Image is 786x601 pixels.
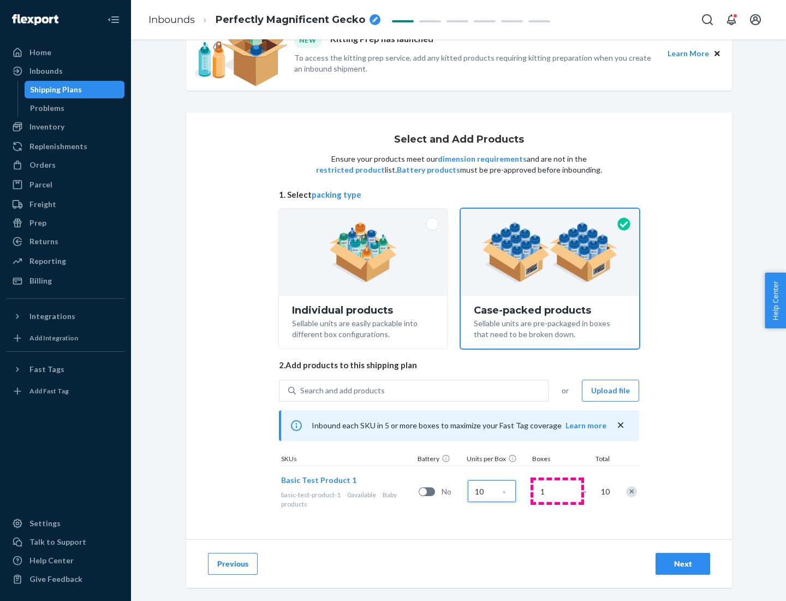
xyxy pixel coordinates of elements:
[29,199,56,210] div: Freight
[29,179,52,190] div: Parcel
[29,364,64,375] div: Fast Tags
[29,141,87,152] div: Replenishments
[7,118,124,135] a: Inventory
[711,48,723,60] button: Close
[656,553,710,575] button: Next
[316,164,385,175] button: restricted product
[7,308,124,325] button: Integrations
[7,515,124,532] a: Settings
[615,420,626,431] button: close
[442,486,463,497] span: No
[626,486,637,497] div: Remove Item
[530,454,585,466] div: Boxes
[29,256,66,267] div: Reporting
[7,552,124,569] a: Help Center
[585,454,612,466] div: Total
[29,386,69,396] div: Add Fast Tag
[7,196,124,213] a: Freight
[292,316,434,340] div: Sellable units are easily packable into different box configurations.
[665,558,701,569] div: Next
[394,134,524,145] h1: Select and Add Products
[482,222,618,282] img: case-pack.59cecea509d18c883b923b81aeac6d0b.png
[562,385,569,396] span: or
[474,316,626,340] div: Sellable units are pre-packaged in boxes that need to be broken down.
[7,382,124,400] a: Add Fast Tag
[7,156,124,174] a: Orders
[30,103,64,114] div: Problems
[329,222,397,282] img: individual-pack.facf35554cb0f1810c75b2bd6df2d64e.png
[29,66,63,76] div: Inbounds
[29,518,61,529] div: Settings
[208,553,258,575] button: Previous
[281,491,341,499] span: basic-test-product-1
[300,385,385,396] div: Search and add products
[12,14,58,25] img: Flexport logo
[315,154,603,175] p: Ensure your products meet our and are not in the list. must be pre-approved before inbounding.
[29,333,78,343] div: Add Integration
[281,475,356,486] button: Basic Test Product 1
[7,214,124,232] a: Prep
[29,537,86,547] div: Talk to Support
[294,52,658,74] p: To access the kitting prep service, add any kitted products requiring kitting preparation when yo...
[397,164,460,175] button: Battery products
[745,9,766,31] button: Open account menu
[279,360,639,371] span: 2. Add products to this shipping plan
[7,62,124,80] a: Inbounds
[7,138,124,155] a: Replenishments
[7,176,124,193] a: Parcel
[29,311,75,322] div: Integrations
[330,33,433,48] p: Kitting Prep has launched
[29,217,46,228] div: Prep
[565,420,606,431] button: Learn more
[7,329,124,347] a: Add Integration
[312,189,361,201] button: packing type
[474,305,626,316] div: Case-packed products
[30,84,82,95] div: Shipping Plans
[7,570,124,588] button: Give Feedback
[7,252,124,270] a: Reporting
[415,454,465,466] div: Battery
[7,233,124,250] a: Returns
[148,14,195,26] a: Inbounds
[438,154,527,164] button: dimension requirements
[7,361,124,378] button: Fast Tags
[7,44,124,61] a: Home
[720,9,742,31] button: Open notifications
[279,410,639,441] div: Inbound each SKU in 5 or more boxes to maximize your Fast Tag coverage
[465,454,530,466] div: Units per Box
[582,486,593,497] span: =
[29,47,51,58] div: Home
[281,475,356,485] span: Basic Test Product 1
[29,160,56,170] div: Orders
[29,236,58,247] div: Returns
[29,574,82,585] div: Give Feedback
[599,486,610,497] span: 10
[216,13,365,27] span: Perfectly Magnificent Gecko
[292,305,434,316] div: Individual products
[7,533,124,551] a: Talk to Support
[765,273,786,328] button: Help Center
[29,275,52,286] div: Billing
[7,272,124,290] a: Billing
[279,454,415,466] div: SKUs
[294,33,321,48] div: NEW
[29,555,74,566] div: Help Center
[668,48,709,60] button: Learn More
[582,380,639,402] button: Upload file
[533,480,581,502] input: Number of boxes
[25,99,125,117] a: Problems
[29,121,64,132] div: Inventory
[281,490,414,509] div: Baby products
[279,189,639,201] span: 1. Select
[25,81,125,98] a: Shipping Plans
[140,4,389,36] ol: breadcrumbs
[347,491,376,499] span: 0 available
[468,480,516,502] input: Case Quantity
[103,9,124,31] button: Close Navigation
[696,9,718,31] button: Open Search Box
